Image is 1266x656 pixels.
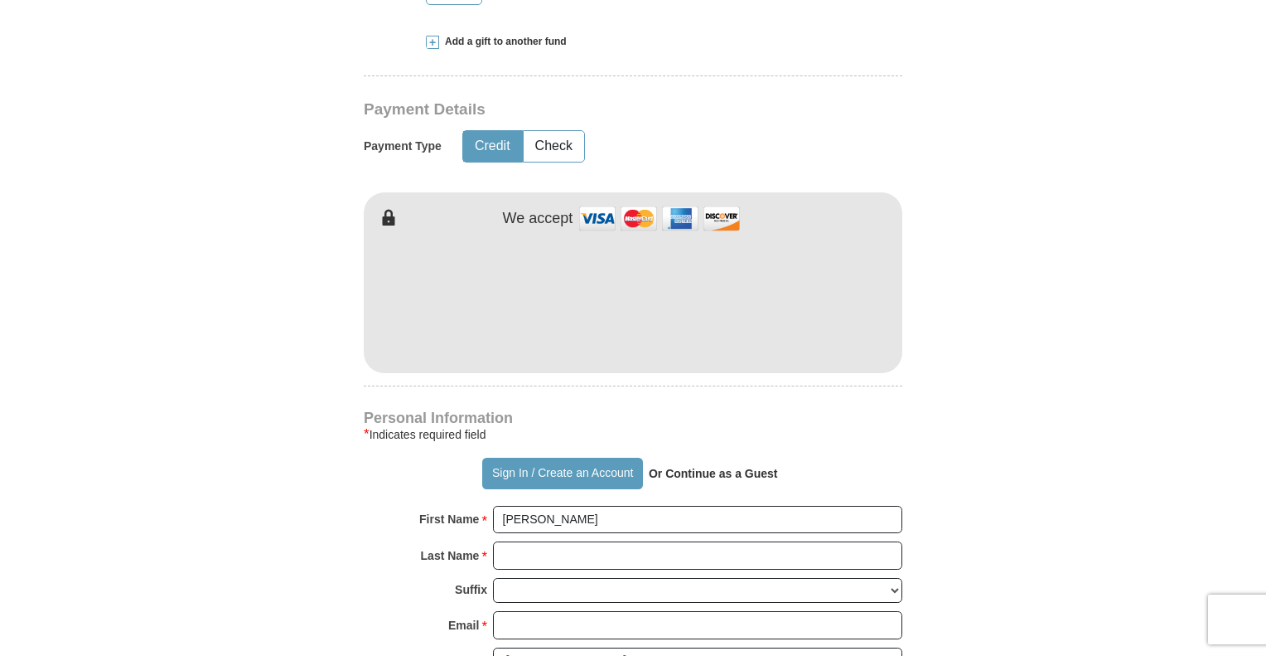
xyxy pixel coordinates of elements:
[463,131,522,162] button: Credit
[364,425,902,445] div: Indicates required field
[649,467,778,480] strong: Or Continue as a Guest
[421,544,480,567] strong: Last Name
[503,210,573,228] h4: We accept
[419,508,479,531] strong: First Name
[364,139,442,153] h5: Payment Type
[524,131,584,162] button: Check
[448,614,479,637] strong: Email
[439,35,567,49] span: Add a gift to another fund
[482,458,642,489] button: Sign In / Create an Account
[455,578,487,601] strong: Suffix
[577,201,742,236] img: credit cards accepted
[364,411,902,425] h4: Personal Information
[364,100,786,119] h3: Payment Details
